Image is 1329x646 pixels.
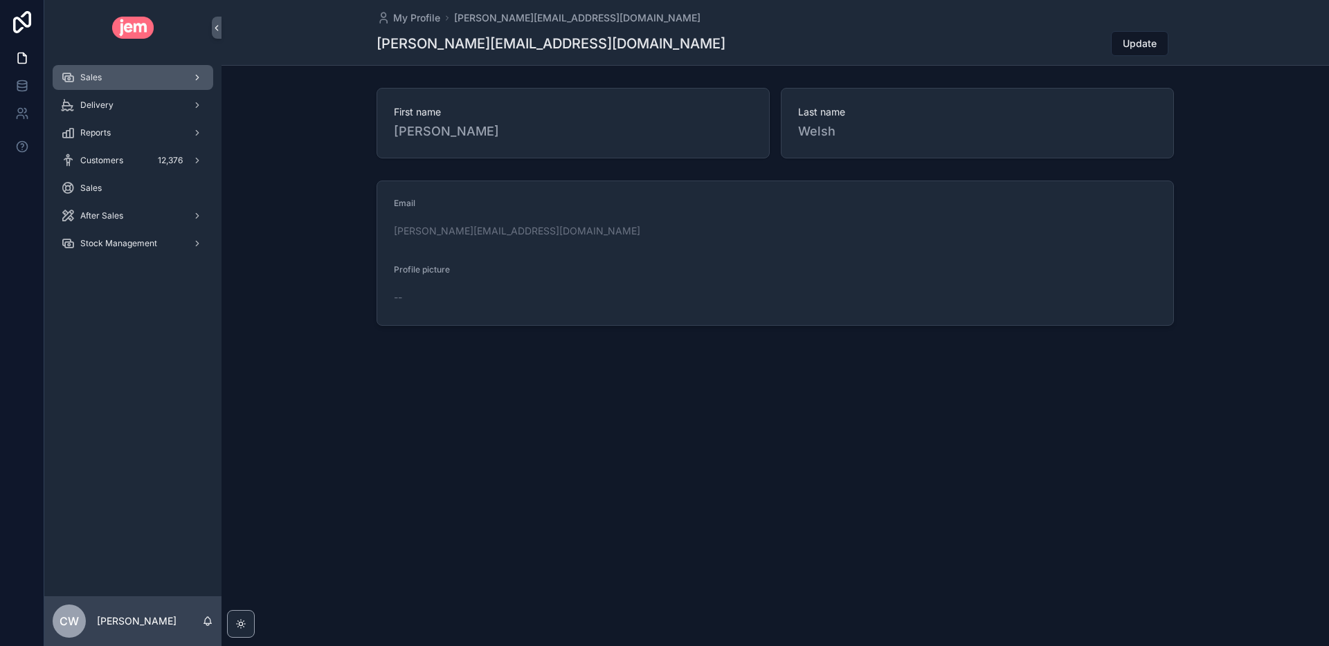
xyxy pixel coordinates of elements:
a: Stock Management [53,231,213,256]
span: Customers [80,155,123,166]
span: Reports [80,127,111,138]
span: After Sales [80,210,123,221]
span: Profile picture [394,264,450,275]
p: [PERSON_NAME] [97,614,177,628]
span: Delivery [80,100,114,111]
span: -- [394,290,402,304]
a: My Profile [377,11,440,25]
div: 12,376 [154,152,187,169]
span: CW [60,613,79,629]
span: Sales [80,72,102,83]
span: Sales [80,183,102,194]
a: Delivery [53,93,213,118]
a: After Sales [53,203,213,228]
img: App logo [112,17,154,39]
h1: [PERSON_NAME][EMAIL_ADDRESS][DOMAIN_NAME] [377,34,725,53]
span: My Profile [393,11,440,25]
a: Reports [53,120,213,145]
a: Sales [53,176,213,201]
div: scrollable content [44,55,221,274]
a: Customers12,376 [53,148,213,173]
span: First name [394,105,752,119]
span: Last name [798,105,1157,119]
span: Update [1123,37,1157,50]
span: Stock Management [80,238,157,249]
span: Welsh [798,122,1157,141]
button: Update [1111,31,1168,56]
a: Sales [53,65,213,90]
span: Email [394,198,415,208]
a: [PERSON_NAME][EMAIL_ADDRESS][DOMAIN_NAME] [394,224,640,238]
span: [PERSON_NAME] [394,122,752,141]
a: [PERSON_NAME][EMAIL_ADDRESS][DOMAIN_NAME] [454,11,700,25]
